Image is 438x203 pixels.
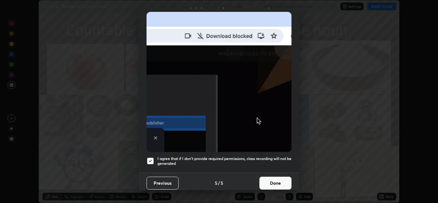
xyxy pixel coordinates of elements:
[221,180,223,186] h4: 5
[218,180,220,186] h4: /
[147,177,179,190] button: Previous
[147,12,291,152] img: downloads-permission-blocked.gif
[215,180,217,186] h4: 5
[259,177,291,190] button: Done
[157,156,291,166] h5: I agree that if I don't provide required permissions, class recording will not be generated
